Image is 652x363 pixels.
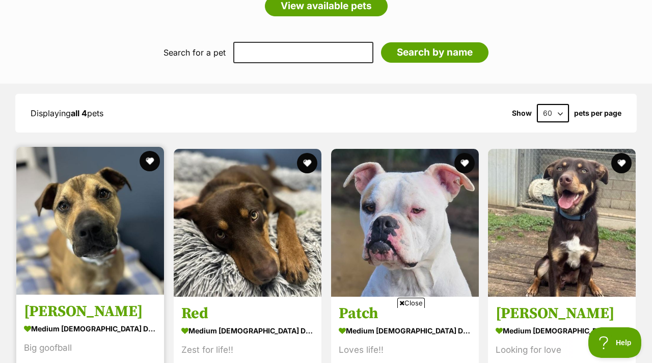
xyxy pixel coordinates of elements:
span: Show [512,109,532,117]
div: Big goofball [24,342,156,355]
h3: Patch [339,304,471,324]
label: pets per page [574,109,621,117]
span: Close [397,298,425,308]
h3: Red [181,304,314,324]
span: Displaying pets [31,108,103,118]
button: favourite [297,153,317,173]
button: favourite [140,151,160,171]
h3: [PERSON_NAME] [496,304,628,324]
iframe: Help Scout Beacon - Open [588,327,642,358]
div: medium [DEMOGRAPHIC_DATA] Dog [24,322,156,336]
iframe: Advertisement [79,312,573,358]
input: Search by name [381,42,488,63]
button: favourite [454,153,474,173]
img: Red [174,149,321,297]
img: Patch [331,149,479,297]
label: Search for a pet [164,48,226,57]
img: Roger [16,147,164,295]
img: Tim [488,149,636,297]
h3: [PERSON_NAME] [24,302,156,322]
button: favourite [611,153,632,173]
strong: all 4 [71,108,87,118]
